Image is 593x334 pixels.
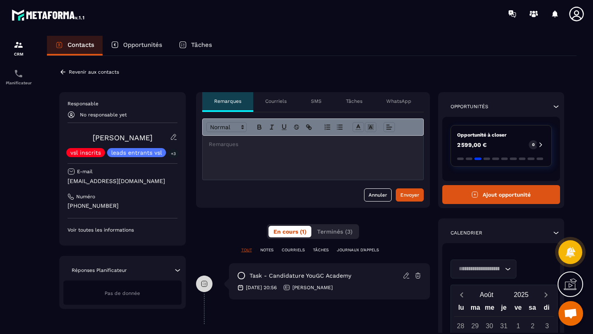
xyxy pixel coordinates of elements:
[260,247,273,253] p: NOTES
[457,142,487,148] p: 2 599,00 €
[2,52,35,56] p: CRM
[511,319,525,333] div: 1
[400,191,419,199] div: Envoyer
[68,227,177,233] p: Voir toutes les informations
[14,40,23,50] img: formation
[312,226,357,237] button: Terminés (3)
[265,98,287,104] p: Courriels
[2,34,35,63] a: formationformationCRM
[214,98,241,104] p: Remarques
[532,142,535,148] p: 0
[68,100,177,107] p: Responsable
[103,36,170,56] a: Opportunités
[292,284,333,291] p: [PERSON_NAME]
[469,288,504,302] button: Open months overlay
[77,168,93,175] p: E-mail
[511,302,525,316] div: ve
[346,98,362,104] p: Tâches
[268,226,311,237] button: En cours (1)
[454,302,468,316] div: lu
[191,41,212,49] p: Tâches
[497,302,511,316] div: je
[337,247,379,253] p: JOURNAUX D'APPELS
[311,98,322,104] p: SMS
[497,319,511,333] div: 31
[80,112,127,118] p: No responsable yet
[313,247,329,253] p: TÂCHES
[69,69,119,75] p: Revenir aux contacts
[70,150,101,155] p: vsl inscrits
[468,319,482,333] div: 29
[68,177,177,185] p: [EMAIL_ADDRESS][DOMAIN_NAME]
[317,228,353,235] span: Terminés (3)
[68,41,94,49] p: Contacts
[451,230,482,236] p: Calendrier
[76,193,95,200] p: Numéro
[453,319,468,333] div: 28
[540,319,554,333] div: 3
[442,185,560,204] button: Ajout opportunité
[396,188,424,202] button: Envoyer
[111,150,162,155] p: leads entrants vsl
[525,302,539,316] div: sa
[105,290,140,296] span: Pas de donnée
[456,264,503,274] input: Search for option
[123,41,162,49] p: Opportunités
[539,289,554,300] button: Next month
[483,302,497,316] div: me
[72,267,127,274] p: Réponses Planificateur
[386,98,411,104] p: WhatsApp
[68,202,177,210] p: [PHONE_NUMBER]
[451,103,488,110] p: Opportunités
[504,288,539,302] button: Open years overlay
[457,132,546,138] p: Opportunité à closer
[246,284,277,291] p: [DATE] 20:56
[2,63,35,91] a: schedulerschedulerPlanificateur
[454,289,469,300] button: Previous month
[282,247,305,253] p: COURRIELS
[12,7,86,22] img: logo
[558,301,583,326] a: Ouvrir le chat
[539,302,554,316] div: di
[2,81,35,85] p: Planificateur
[47,36,103,56] a: Contacts
[525,319,540,333] div: 2
[273,228,306,235] span: En cours (1)
[241,247,252,253] p: TOUT
[14,69,23,79] img: scheduler
[451,260,516,278] div: Search for option
[93,133,152,142] a: [PERSON_NAME]
[170,36,220,56] a: Tâches
[168,149,179,158] p: +3
[250,272,351,280] p: task - Candidature YouGC Academy
[364,188,392,202] button: Annuler
[468,302,483,316] div: ma
[482,319,497,333] div: 30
